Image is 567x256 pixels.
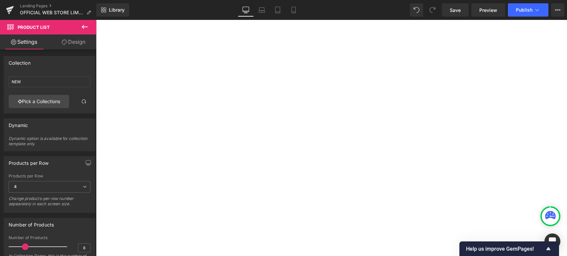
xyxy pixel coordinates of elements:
a: Design [49,34,98,49]
div: Dynamic option is available for collection template only. [9,136,90,151]
span: Preview [479,7,497,14]
div: Collection [9,56,31,66]
div: Number of Products [9,235,90,240]
button: Show survey - Help us improve GemPages! [466,245,552,253]
span: Product List [18,25,50,30]
a: Desktop [238,3,254,17]
a: Preview [471,3,505,17]
span: Library [109,7,125,13]
span: Save [450,7,461,14]
span: Publish [516,7,532,13]
a: Pick a Collections [9,95,69,108]
div: Change products-per-row number sepearately in each screen size. [9,196,90,211]
a: Tablet [270,3,286,17]
button: Redo [426,3,439,17]
div: Products per Row [9,157,48,166]
a: Laptop [254,3,270,17]
button: More [551,3,564,17]
a: Landing Pages [20,3,96,9]
span: OFFICIAL WEB STORE LIMITED ITEM [20,10,84,15]
div: Number of Products [9,218,54,227]
div: Dynamic [9,119,28,128]
a: Mobile [286,3,302,17]
div: Open Intercom Messenger [544,233,560,249]
a: New Library [96,3,129,17]
button: Undo [410,3,423,17]
span: Help us improve GemPages! [466,246,544,252]
b: 4 [14,184,17,189]
button: Publish [508,3,548,17]
div: Products per Row [9,174,90,178]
